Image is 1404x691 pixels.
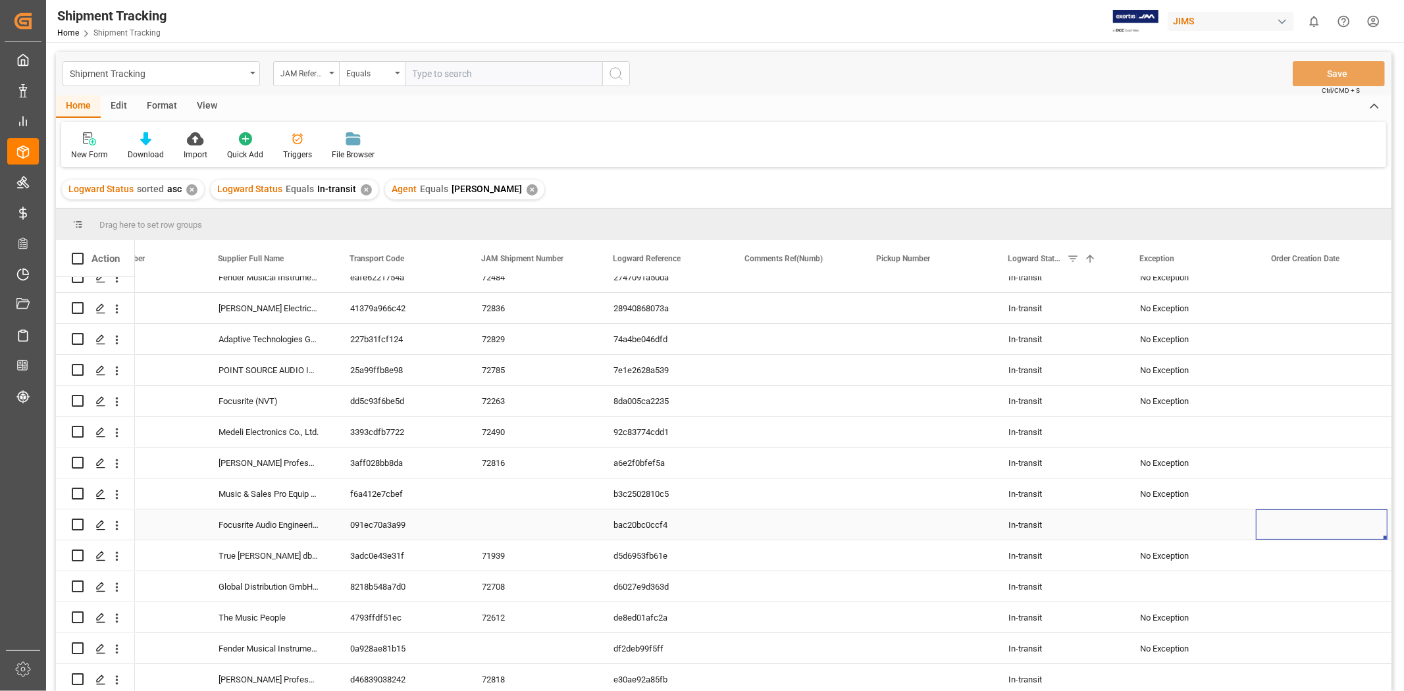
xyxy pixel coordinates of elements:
div: No Exception [1140,448,1240,478]
span: Logward Status [217,184,282,194]
div: 28940868073a [598,293,729,323]
div: 731183 [71,540,203,571]
div: File Browser [332,149,375,161]
div: In-transit [1008,417,1108,448]
div: No Exception [1140,355,1240,386]
div: 72484 [466,262,598,292]
button: search button [602,61,630,86]
div: 72263 [466,386,598,416]
div: In-transit [1008,386,1108,417]
div: 170675 [71,509,203,540]
div: In-transit [1008,294,1108,324]
div: 0a928ae81b15 [334,633,466,663]
div: 72708 [466,571,598,601]
div: Press SPACE to select this row. [56,417,135,448]
span: Exception [1139,254,1174,263]
span: Logward Status [68,184,134,194]
span: JAM Shipment Number [481,254,563,263]
div: d5d6953fb61e [598,540,729,571]
div: No Exception [1140,386,1240,417]
div: 72829 [466,324,598,354]
span: Agent [392,184,417,194]
span: Ctrl/CMD + S [1322,86,1360,95]
button: show 0 new notifications [1299,7,1329,36]
div: No Exception [1140,479,1240,509]
div: View [187,95,227,118]
button: open menu [339,61,405,86]
div: 72612 [466,602,598,632]
span: [PERSON_NAME] [452,184,522,194]
div: 167567 [71,633,203,663]
span: Transport Code [350,254,404,263]
div: 1129 [71,448,203,478]
div: Triggers [283,149,312,161]
div: In-transit [1008,603,1108,633]
input: Type to search [405,61,602,86]
span: Pickup Number [876,254,930,263]
div: Focusrite Audio Engineering [203,509,334,540]
span: Logward Reference [613,254,681,263]
div: In-transit [1008,324,1108,355]
div: 8da005ca2235 [598,386,729,416]
div: ✕ [186,184,197,195]
div: 170452 [71,386,203,416]
div: 311097 [71,571,203,601]
div: Fender Musical Instruments Corp. [203,633,334,663]
div: 2747091a50da [598,262,729,292]
div: 7e1e2628a539 [598,355,729,385]
div: JAM Reference Number [280,64,325,80]
div: d6027e9d363d [598,571,729,601]
div: In-transit [1008,634,1108,664]
div: Press SPACE to select this row. [56,633,135,664]
div: Press SPACE to select this row. [56,324,135,355]
span: Logward Status [1008,254,1062,263]
div: New Form [71,149,108,161]
div: 4793ffdf51ec [334,602,466,632]
div: 72816 [466,448,598,478]
div: 638139 [71,417,203,447]
div: 3adc0e43e31f [334,540,466,571]
span: Equals [420,184,448,194]
div: a6e2f0bfef5a [598,448,729,478]
div: In-transit [1008,572,1108,602]
div: Press SPACE to select this row. [56,602,135,633]
div: Home [56,95,101,118]
div: [PERSON_NAME] Professional, Inc. [203,448,334,478]
div: b3c2502810c5 [598,478,729,509]
div: 765858 [71,478,203,509]
div: In-transit [1008,355,1108,386]
div: No Exception [1140,603,1240,633]
div: Edit [101,95,137,118]
div: 778797 [71,262,203,292]
div: 3393cdfb7722 [334,417,466,447]
div: In-transit [1008,510,1108,540]
div: Focusrite (NVT) [203,386,334,416]
div: Press SPACE to select this row. [56,448,135,478]
div: Action [91,253,120,265]
div: The Music People [203,602,334,632]
span: sorted [137,184,164,194]
div: Shipment Tracking [70,64,246,81]
button: Save [1293,61,1385,86]
div: Global Distribution GmbH (Reloop)(W/T*)- [203,571,334,601]
button: open menu [63,61,260,86]
img: Exertis%20JAM%20-%20Email%20Logo.jpg_1722504956.jpg [1113,10,1158,33]
div: dd5c93f6be5d [334,386,466,416]
span: Drag here to set row groups [99,220,202,230]
div: Press SPACE to select this row. [56,540,135,571]
div: No Exception [1140,294,1240,324]
div: Press SPACE to select this row. [56,262,135,293]
span: asc [167,184,182,194]
div: In-transit [1008,541,1108,571]
button: Help Center [1329,7,1359,36]
span: In-transit [317,184,356,194]
div: In-transit [1008,448,1108,478]
div: 72785 [466,355,598,385]
div: True [PERSON_NAME] dba Bassboss [203,540,334,571]
div: df2deb99f5ff [598,633,729,663]
div: Music & Sales Pro Equip GmbH [GEOGRAPHIC_DATA] [203,478,334,509]
span: Comments Ref(Numb) [744,254,823,263]
div: 72836 [466,293,598,323]
div: No Exception [1140,541,1240,571]
div: 529 [71,602,203,632]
